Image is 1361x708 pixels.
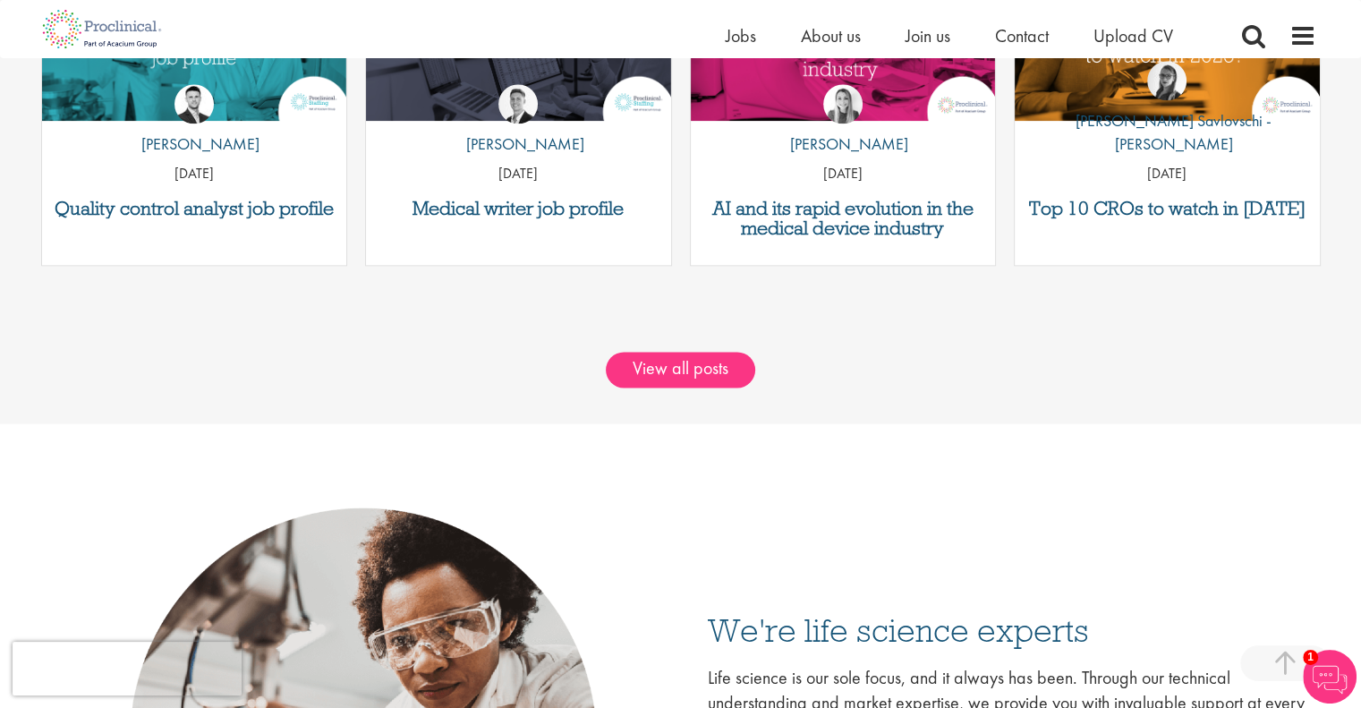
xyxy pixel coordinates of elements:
iframe: reCAPTCHA [13,642,242,695]
p: [DATE] [1015,164,1320,184]
img: Theodora Savlovschi - Wicks [1147,61,1187,100]
p: [PERSON_NAME] Savlovschi - [PERSON_NAME] [1015,109,1320,155]
h3: We're life science experts [708,613,1316,646]
a: About us [801,24,861,47]
a: Join us [906,24,950,47]
a: Medical writer job profile [375,199,662,218]
img: Chatbot [1303,650,1357,704]
span: 1 [1303,650,1318,665]
p: [DATE] [42,164,347,184]
a: Top 10 CROs to watch in [DATE] [1024,199,1311,218]
p: [DATE] [691,164,996,184]
a: Upload CV [1093,24,1173,47]
a: Quality control analyst job profile [51,199,338,218]
p: [DATE] [366,164,671,184]
img: Joshua Godden [174,84,214,124]
img: Hannah Burke [823,84,863,124]
a: George Watson [PERSON_NAME] [453,84,584,165]
p: [PERSON_NAME] [777,132,908,156]
img: George Watson [498,84,538,124]
p: [PERSON_NAME] [453,132,584,156]
a: Hannah Burke [PERSON_NAME] [777,84,908,165]
a: Contact [995,24,1049,47]
a: AI and its rapid evolution in the medical device industry [700,199,987,238]
a: View all posts [606,352,755,388]
a: Theodora Savlovschi - Wicks [PERSON_NAME] Savlovschi - [PERSON_NAME] [1015,61,1320,164]
a: Jobs [726,24,756,47]
a: Joshua Godden [PERSON_NAME] [128,84,259,165]
p: [PERSON_NAME] [128,132,259,156]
